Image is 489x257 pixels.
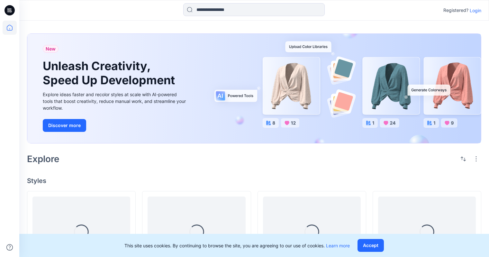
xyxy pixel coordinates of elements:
button: Discover more [43,119,86,132]
div: Explore ideas faster and recolor styles at scale with AI-powered tools that boost creativity, red... [43,91,187,111]
h1: Unleash Creativity, Speed Up Development [43,59,178,87]
p: Registered? [443,6,468,14]
h4: Styles [27,177,481,185]
p: This site uses cookies. By continuing to browse the site, you are agreeing to our use of cookies. [124,242,350,249]
a: Learn more [326,243,350,248]
a: Discover more [43,119,187,132]
button: Accept [358,239,384,252]
p: Login [470,7,481,14]
h2: Explore [27,154,59,164]
span: New [46,45,56,53]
